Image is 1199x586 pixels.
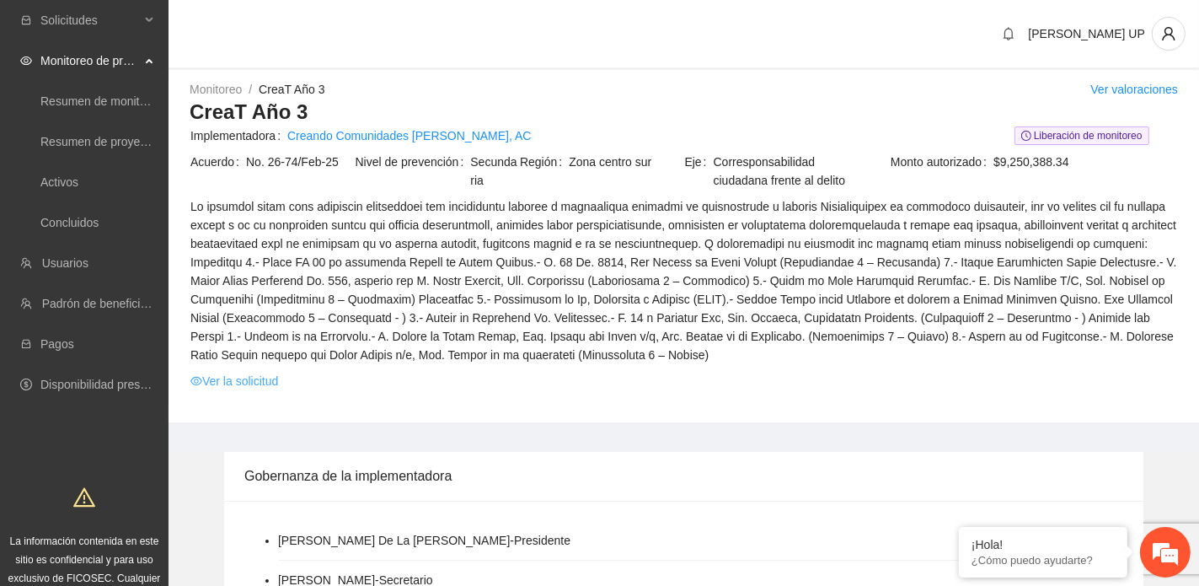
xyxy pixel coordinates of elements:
[40,94,163,108] a: Resumen de monitoreo
[40,135,221,148] a: Resumen de proyectos aprobados
[276,8,317,49] div: Minimizar ventana de chat en vivo
[40,3,140,37] span: Solicitudes
[8,400,321,459] textarea: Escriba su mensaje y pulse “Intro”
[246,153,353,171] span: No. 26-74/Feb-25
[995,20,1022,47] button: bell
[42,256,88,270] a: Usuarios
[190,153,246,171] span: Acuerdo
[569,153,682,171] span: Zona centro sur
[73,487,95,508] span: warning
[287,126,531,145] a: Creando Comunidades [PERSON_NAME], AC
[972,538,1115,551] div: ¡Hola!
[20,55,32,67] span: eye
[40,175,78,189] a: Activos
[20,14,32,26] span: inbox
[190,372,278,390] a: eyeVer la solicitud
[40,378,185,391] a: Disponibilidad presupuestal
[190,126,287,145] span: Implementadora
[278,531,570,550] li: [PERSON_NAME] De La [PERSON_NAME] - Presidente
[98,195,233,365] span: Estamos en línea.
[40,44,140,78] span: Monitoreo de proyectos
[259,83,324,96] a: CreaT Año 3
[190,83,242,96] a: Monitoreo
[972,554,1115,567] p: ¿Cómo puedo ayudarte?
[190,375,202,387] span: eye
[42,297,166,310] a: Padrón de beneficiarios
[356,153,471,190] span: Nivel de prevención
[88,86,283,108] div: Chatee con nosotros ahora
[190,197,1177,364] span: Lo ipsumdol sitam cons adipiscin elitseddoei tem incididuntu laboree d magnaaliqua enimadmi ve qu...
[40,216,99,229] a: Concluidos
[685,153,714,190] span: Eje
[1014,126,1149,145] span: Liberación de monitoreo
[1090,83,1178,96] a: Ver valoraciones
[993,153,1177,171] span: $9,250,388.34
[190,99,1178,126] h3: CreaT Año 3
[40,337,74,351] a: Pagos
[891,153,993,171] span: Monto autorizado
[520,153,569,171] span: Región
[1153,26,1185,41] span: user
[244,452,1123,500] div: Gobernanza de la implementadora
[249,83,252,96] span: /
[1021,131,1031,141] span: clock-circle
[1152,17,1186,51] button: user
[1029,27,1145,40] span: [PERSON_NAME] UP
[714,153,848,190] span: Corresponsabilidad ciudadana frente al delito
[470,153,518,190] span: Secundaria
[996,27,1021,40] span: bell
